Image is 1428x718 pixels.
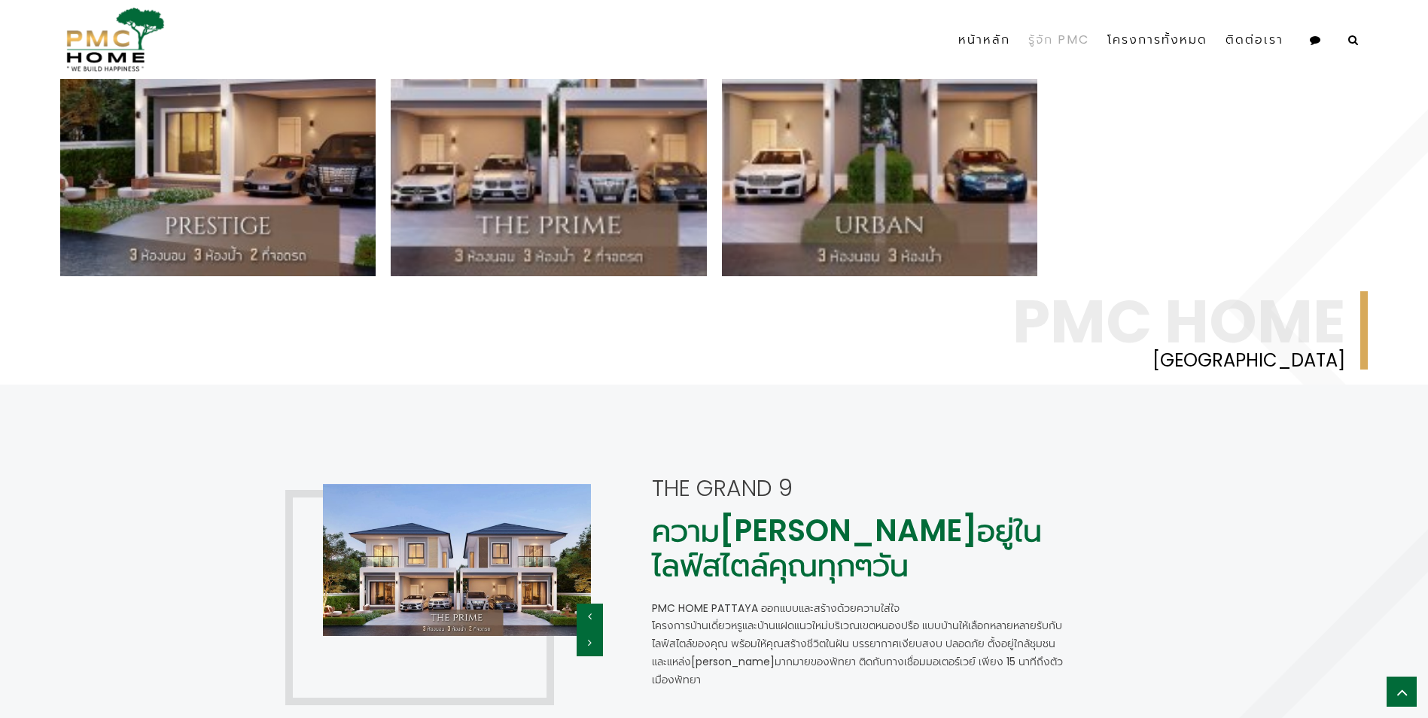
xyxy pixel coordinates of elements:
strong: PMC Home [75,291,1345,351]
h1: ความ[PERSON_NAME]อยู่ในไลฟ์สไตล์คุณทุกๆวัน [652,513,1070,583]
div: PMC Home Pattaya ออกแบบและสร้างด้วยความใส่ใจ [652,601,1070,616]
a: โครงการทั้งหมด [1098,14,1216,66]
a: ติดต่อเรา [1216,14,1293,66]
p: The GRAND 9 [652,475,1070,502]
p: โครงการบ้านเดี่ยวหรูและบ้านแฝดแนวใหม่บริเวณเขตหนองปรือ แบบบ้านให้เลือกหลายหลายรับกับไลฟ์สไตล์ของค... [652,616,1070,689]
a: หน้าหลัก [949,14,1019,66]
img: pmc-logo [60,8,165,71]
a: รู้จัก PMC [1019,14,1098,66]
span: [GEOGRAPHIC_DATA] [75,351,1345,370]
img: แบบบ้าน บ้านเดี่ยว 2 ชั้น รถ ที่จอดรถ หรู [322,484,592,635]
